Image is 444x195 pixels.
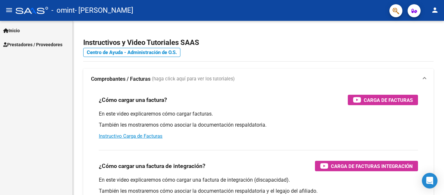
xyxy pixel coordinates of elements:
mat-icon: menu [5,6,13,14]
p: En este video explicaremos cómo cargar una factura de integración (discapacidad). [99,176,418,184]
div: Open Intercom Messenger [422,173,437,188]
h3: ¿Cómo cargar una factura? [99,95,167,104]
span: Carga de Facturas [364,96,413,104]
a: Centro de Ayuda - Administración de O.S. [83,48,180,57]
span: Carga de Facturas Integración [331,162,413,170]
p: En este video explicaremos cómo cargar facturas. [99,110,418,118]
span: (haga click aquí para ver los tutoriales) [152,76,235,83]
mat-expansion-panel-header: Comprobantes / Facturas (haga click aquí para ver los tutoriales) [83,69,434,90]
p: También les mostraremos cómo asociar la documentación respaldatoria y el legajo del afiliado. [99,188,418,195]
span: - omint [51,3,75,18]
button: Carga de Facturas [348,95,418,105]
span: Inicio [3,27,20,34]
button: Carga de Facturas Integración [315,161,418,171]
h3: ¿Cómo cargar una factura de integración? [99,161,205,171]
mat-icon: person [431,6,439,14]
strong: Comprobantes / Facturas [91,76,150,83]
h2: Instructivos y Video Tutoriales SAAS [83,36,434,49]
p: También les mostraremos cómo asociar la documentación respaldatoria. [99,121,418,129]
span: Prestadores / Proveedores [3,41,62,48]
span: - [PERSON_NAME] [75,3,133,18]
a: Instructivo Carga de Facturas [99,133,163,139]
